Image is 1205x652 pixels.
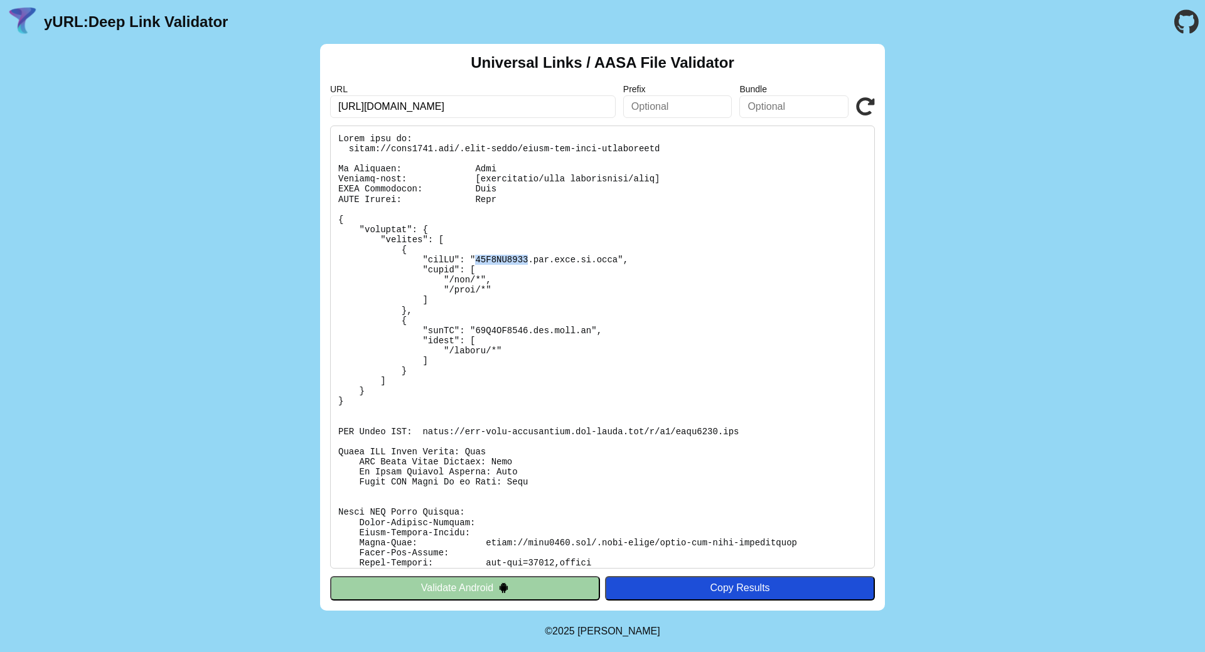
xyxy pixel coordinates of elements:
span: 2025 [552,626,575,636]
button: Copy Results [605,576,875,600]
label: Bundle [739,84,849,94]
a: yURL:Deep Link Validator [44,13,228,31]
footer: © [545,611,660,652]
img: droidIcon.svg [498,582,509,593]
label: Prefix [623,84,732,94]
a: Michael Ibragimchayev's Personal Site [577,626,660,636]
button: Validate Android [330,576,600,600]
input: Optional [739,95,849,118]
img: yURL Logo [6,6,39,38]
input: Required [330,95,616,118]
pre: Lorem ipsu do: sitam://cons1741.adi/.elit-seddo/eiusm-tem-inci-utlaboreetd Ma Aliquaen: Admi Veni... [330,126,875,569]
input: Optional [623,95,732,118]
label: URL [330,84,616,94]
h2: Universal Links / AASA File Validator [471,54,734,72]
div: Copy Results [611,582,869,594]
